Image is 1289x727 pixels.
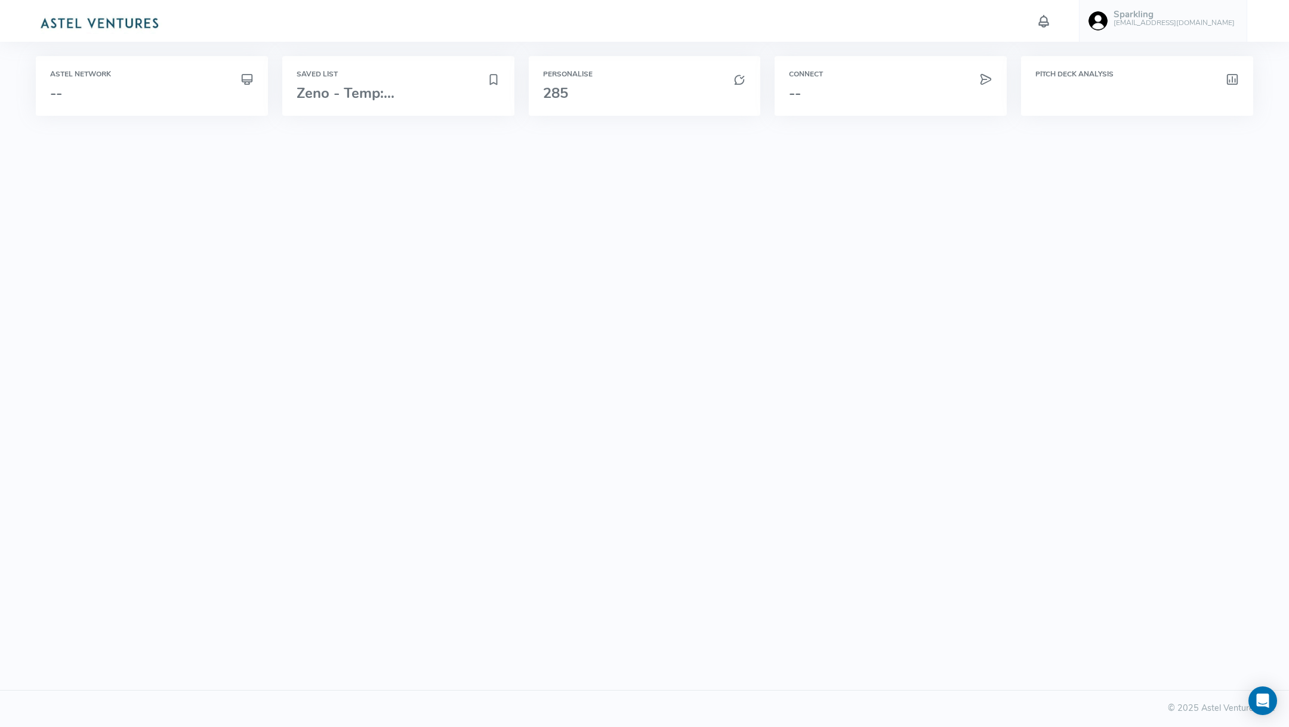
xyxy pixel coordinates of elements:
[1035,70,1239,78] h6: Pitch Deck Analysis
[1114,19,1235,27] h6: [EMAIL_ADDRESS][DOMAIN_NAME]
[297,70,500,78] h6: Saved List
[543,84,568,103] span: 285
[50,84,62,103] span: --
[543,70,747,78] h6: Personalise
[789,84,801,103] span: --
[297,84,394,103] span: Zeno - Temp:...
[50,70,254,78] h6: Astel Network
[1114,10,1235,20] h5: Sparkling
[789,70,992,78] h6: Connect
[1248,686,1277,715] div: Open Intercom Messenger
[1088,11,1108,30] img: user-image
[14,702,1275,715] div: © 2025 Astel Ventures Ltd.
